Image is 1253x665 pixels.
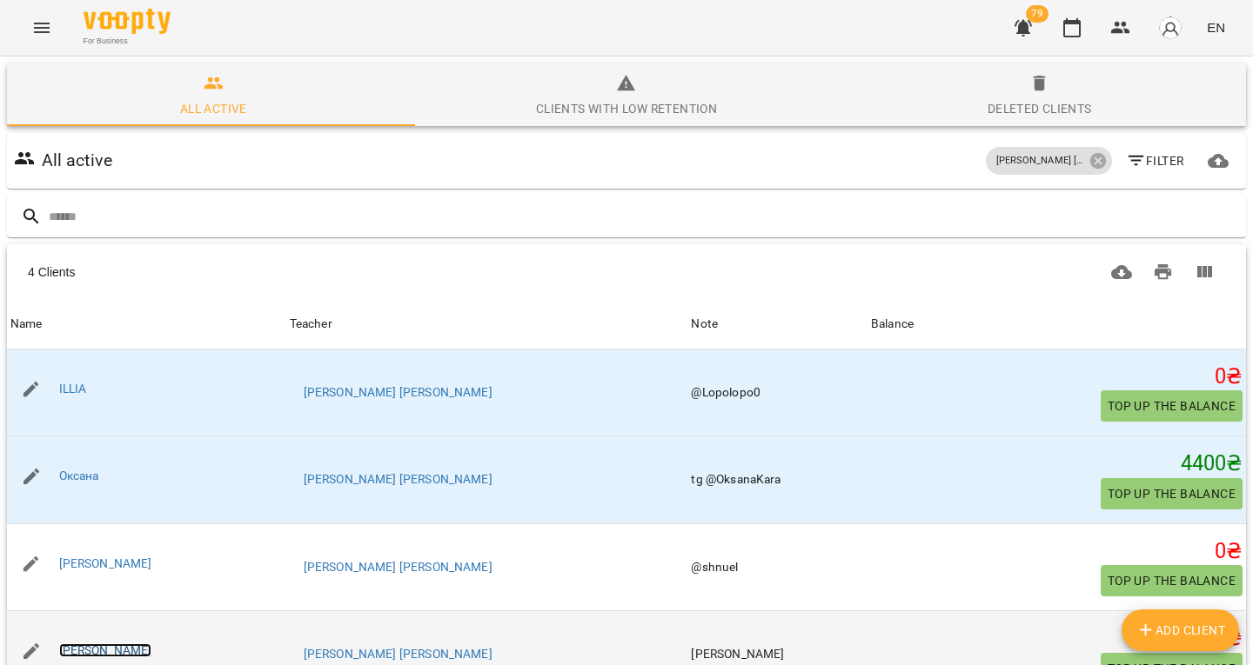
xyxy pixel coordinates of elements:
button: Download CSV [1101,251,1142,293]
button: Add Client [1122,609,1240,651]
p: [PERSON_NAME] [PERSON_NAME] [996,154,1083,169]
div: Balance [871,314,914,335]
button: Filter [1119,145,1191,176]
span: Top up the balance [1108,396,1236,416]
h5: 0 ₴ [871,625,1243,652]
div: Teacher [290,314,332,335]
div: Sort [871,314,914,335]
button: Top up the balance [1101,390,1243,422]
div: Clients with low retention [536,98,717,119]
h5: 0 ₴ [871,538,1243,565]
span: Top up the balance [1108,570,1236,591]
span: Teacher [290,314,685,335]
span: Top up the balance [1108,483,1236,504]
div: [PERSON_NAME] [PERSON_NAME] [986,147,1112,175]
span: Filter [1126,150,1184,171]
button: EN [1200,11,1232,43]
h6: All active [42,147,112,174]
td: @shnuel [687,523,868,611]
a: [PERSON_NAME] [PERSON_NAME] [304,384,492,402]
td: tg @OksanaKara [687,436,868,524]
img: avatar_s.png [1158,16,1183,40]
button: Menu [21,7,63,49]
a: [PERSON_NAME] [59,556,152,570]
button: Print [1142,251,1184,293]
button: Top up the balance [1101,565,1243,596]
a: Оксана [59,469,99,482]
div: 4 Clients [28,263,588,281]
div: Table Toolbar [7,244,1246,300]
span: EN [1207,18,1225,37]
button: Columns view [1183,251,1225,293]
h5: 4400 ₴ [871,450,1243,477]
div: Sort [290,314,332,335]
div: Deleted clients [988,98,1092,119]
img: Voopty Logo [84,9,171,34]
a: [PERSON_NAME] [PERSON_NAME] [304,646,492,663]
a: ILLIA [59,382,87,396]
button: Top up the balance [1101,478,1243,509]
a: [PERSON_NAME] [PERSON_NAME] [304,559,492,576]
div: All active [180,98,247,119]
div: Name [10,314,43,335]
span: For Business [84,36,171,47]
td: @Lopolopo0 [687,349,868,436]
span: Add Client [1136,620,1226,641]
a: [PERSON_NAME] [59,643,152,657]
div: Note [691,314,864,335]
span: Name [10,314,283,335]
h5: 0 ₴ [871,363,1243,390]
span: 79 [1026,5,1049,23]
span: Balance [871,314,1243,335]
a: [PERSON_NAME] [PERSON_NAME] [304,471,492,489]
div: Sort [10,314,43,335]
